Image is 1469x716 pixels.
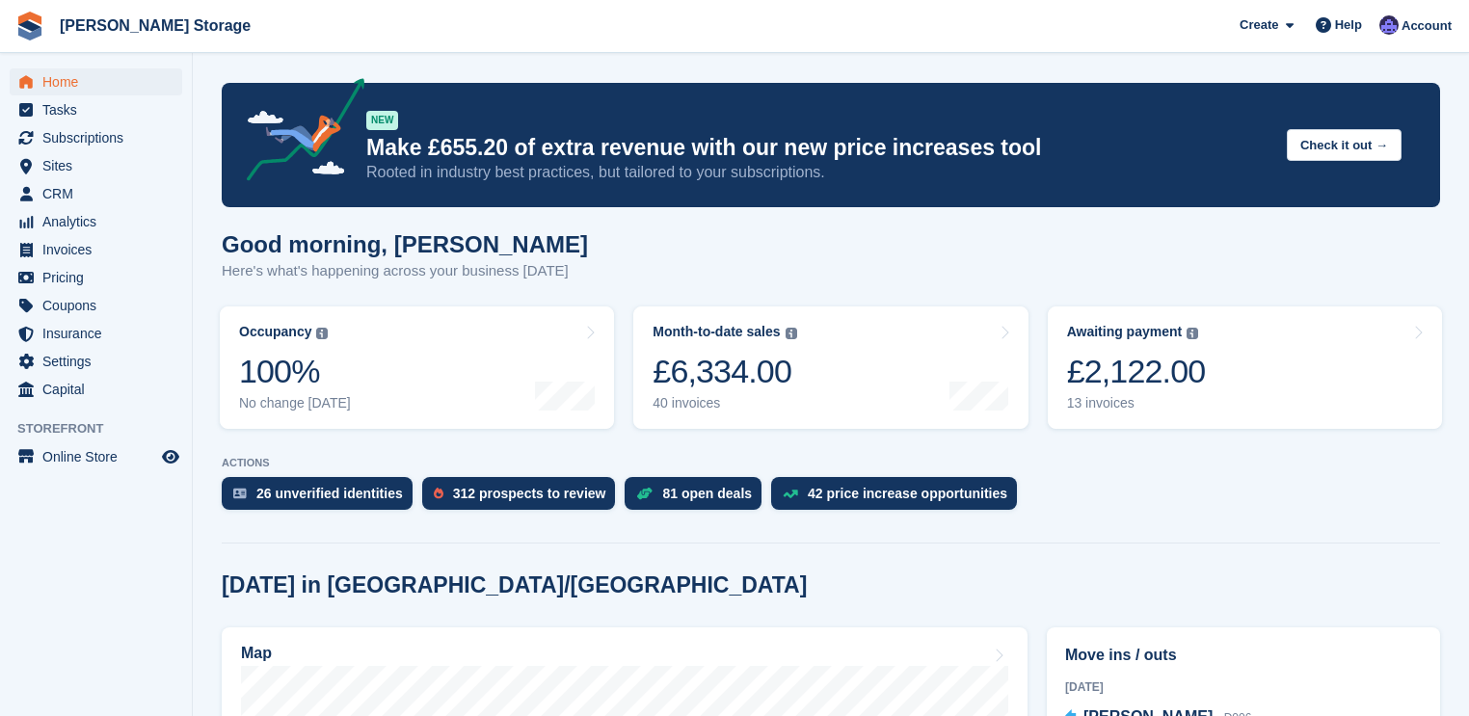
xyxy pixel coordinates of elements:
[42,443,158,470] span: Online Store
[786,328,797,339] img: icon-info-grey-7440780725fd019a000dd9b08b2336e03edf1995a4989e88bcd33f0948082b44.svg
[10,236,182,263] a: menu
[316,328,328,339] img: icon-info-grey-7440780725fd019a000dd9b08b2336e03edf1995a4989e88bcd33f0948082b44.svg
[1048,306,1442,429] a: Awaiting payment £2,122.00 13 invoices
[1402,16,1452,36] span: Account
[222,477,422,519] a: 26 unverified identities
[10,320,182,347] a: menu
[239,352,351,391] div: 100%
[633,306,1028,429] a: Month-to-date sales £6,334.00 40 invoices
[15,12,44,40] img: stora-icon-8386f47178a22dfd0bd8f6a31ec36ba5ce8667c1dd55bd0f319d3a0aa187defe.svg
[366,111,398,130] div: NEW
[1240,15,1278,35] span: Create
[1187,328,1198,339] img: icon-info-grey-7440780725fd019a000dd9b08b2336e03edf1995a4989e88bcd33f0948082b44.svg
[220,306,614,429] a: Occupancy 100% No change [DATE]
[222,231,588,257] h1: Good morning, [PERSON_NAME]
[222,572,807,598] h2: [DATE] in [GEOGRAPHIC_DATA]/[GEOGRAPHIC_DATA]
[366,162,1271,183] p: Rooted in industry best practices, but tailored to your subscriptions.
[1067,324,1183,340] div: Awaiting payment
[366,134,1271,162] p: Make £655.20 of extra revenue with our new price increases tool
[10,208,182,235] a: menu
[434,488,443,499] img: prospect-51fa495bee0391a8d652442698ab0144808aea92771e9ea1ae160a38d050c398.svg
[10,376,182,403] a: menu
[625,477,771,519] a: 81 open deals
[10,180,182,207] a: menu
[1287,129,1402,161] button: Check it out →
[808,486,1007,501] div: 42 price increase opportunities
[159,445,182,468] a: Preview store
[42,264,158,291] span: Pricing
[422,477,626,519] a: 312 prospects to review
[256,486,403,501] div: 26 unverified identities
[42,376,158,403] span: Capital
[662,486,752,501] div: 81 open deals
[52,10,258,41] a: [PERSON_NAME] Storage
[771,477,1027,519] a: 42 price increase opportunities
[1067,395,1206,411] div: 13 invoices
[233,488,247,499] img: verify_identity-adf6edd0f0f0b5bbfe63781bf79b02c33cf7c696d77639b501bdc392416b5a36.svg
[10,443,182,470] a: menu
[42,180,158,207] span: CRM
[10,152,182,179] a: menu
[1335,15,1362,35] span: Help
[42,96,158,123] span: Tasks
[42,124,158,151] span: Subscriptions
[42,236,158,263] span: Invoices
[10,124,182,151] a: menu
[10,264,182,291] a: menu
[653,395,796,411] div: 40 invoices
[10,292,182,319] a: menu
[241,645,272,662] h2: Map
[10,348,182,375] a: menu
[653,352,796,391] div: £6,334.00
[1065,644,1422,667] h2: Move ins / outs
[1065,678,1422,696] div: [DATE]
[10,68,182,95] a: menu
[222,457,1440,469] p: ACTIONS
[239,395,351,411] div: No change [DATE]
[239,324,311,340] div: Occupancy
[636,487,653,500] img: deal-1b604bf984904fb50ccaf53a9ad4b4a5d6e5aea283cecdc64d6e3604feb123c2.svg
[42,152,158,179] span: Sites
[653,324,780,340] div: Month-to-date sales
[42,208,158,235] span: Analytics
[453,486,606,501] div: 312 prospects to review
[42,292,158,319] span: Coupons
[42,348,158,375] span: Settings
[783,490,798,498] img: price_increase_opportunities-93ffe204e8149a01c8c9dc8f82e8f89637d9d84a8eef4429ea346261dce0b2c0.svg
[1379,15,1399,35] img: Tim Sinnott
[222,260,588,282] p: Here's what's happening across your business [DATE]
[42,320,158,347] span: Insurance
[10,96,182,123] a: menu
[1067,352,1206,391] div: £2,122.00
[230,78,365,188] img: price-adjustments-announcement-icon-8257ccfd72463d97f412b2fc003d46551f7dbcb40ab6d574587a9cd5c0d94...
[42,68,158,95] span: Home
[17,419,192,438] span: Storefront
